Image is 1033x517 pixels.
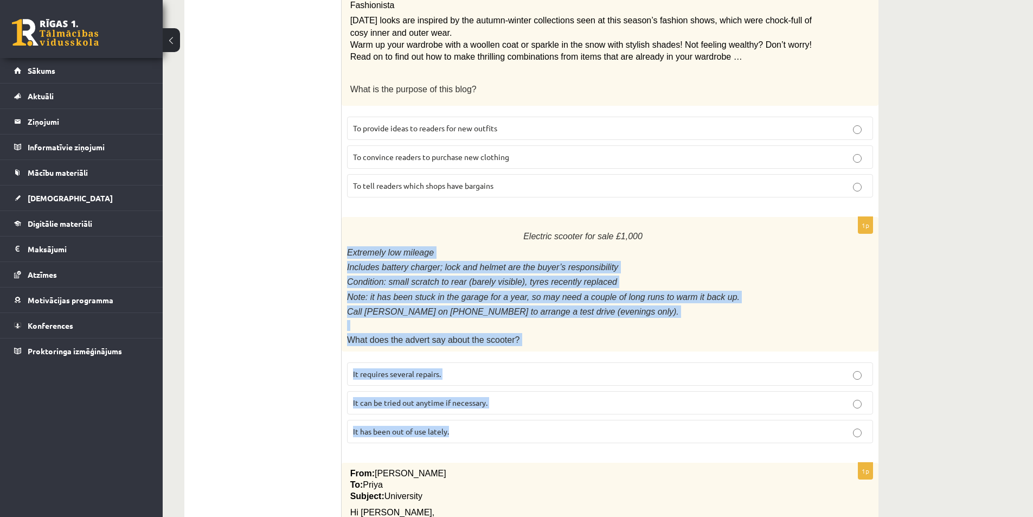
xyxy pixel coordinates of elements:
span: To convince readers to purchase new clothing [353,152,509,162]
span: It requires several repairs. [353,369,441,379]
span: Note: it has been stuck in the garage for a year, so may need a couple of long runs to warm it ba... [347,292,740,302]
a: Informatīvie ziņojumi [14,135,149,159]
span: From: [350,469,375,478]
span: Digitālie materiāli [28,219,92,228]
span: Priya [363,480,382,489]
span: Aktuāli [28,91,54,101]
legend: Informatīvie ziņojumi [28,135,149,159]
span: University [384,492,422,501]
span: To provide ideas to readers for new outfits [353,123,497,133]
span: To tell readers which shops have bargains [353,181,493,190]
span: [DEMOGRAPHIC_DATA] [28,193,113,203]
span: Subject: [350,492,384,501]
a: Atzīmes [14,262,149,287]
span: Call [PERSON_NAME] on [PHONE_NUMBER] to arrange a test drive (evenings only). [347,307,679,316]
input: To tell readers which shops have bargains [853,183,862,192]
span: What does the advert say about the scooter? [347,335,519,344]
a: Ziņojumi [14,109,149,134]
span: Fashionista [350,1,395,10]
span: To: [350,480,363,489]
a: Motivācijas programma [14,288,149,312]
span: Includes battery charger; lock and helmet are the buyer’s responsibility [347,263,618,272]
input: It has been out of use lately. [853,429,862,437]
span: It has been out of use lately. [353,426,449,436]
span: Warm up your wardrobe with a woollen coat or sparkle in the snow with stylish shades! Not feeling... [350,40,812,61]
a: Maksājumi [14,237,149,261]
p: 1p [858,462,873,480]
a: Digitālie materiāli [14,211,149,236]
a: Sākums [14,58,149,83]
input: It requires several repairs. [853,371,862,380]
span: [PERSON_NAME] [375,469,446,478]
span: What is the purpose of this blog? [350,85,477,94]
span: Extremely low mileage [347,248,434,257]
a: Rīgas 1. Tālmācības vidusskola [12,19,99,46]
span: [DATE] looks are inspired by the autumn-winter collections seen at this season’s fashion shows, w... [350,16,812,37]
a: Proktoringa izmēģinājums [14,339,149,363]
span: Electric scooter for sale £1,000 [523,232,643,241]
span: Condition: small scratch to rear (barely visible), tyres recently replaced [347,277,617,286]
p: 1p [858,216,873,234]
span: Hi [PERSON_NAME], [350,508,435,517]
span: Sākums [28,66,55,75]
a: [DEMOGRAPHIC_DATA] [14,186,149,210]
span: Motivācijas programma [28,295,113,305]
a: Konferences [14,313,149,338]
input: It can be tried out anytime if necessary. [853,400,862,409]
legend: Ziņojumi [28,109,149,134]
span: Atzīmes [28,270,57,279]
a: Mācību materiāli [14,160,149,185]
input: To convince readers to purchase new clothing [853,154,862,163]
span: It can be tried out anytime if necessary. [353,398,487,407]
span: Konferences [28,321,73,330]
input: To provide ideas to readers for new outfits [853,125,862,134]
legend: Maksājumi [28,237,149,261]
span: Mācību materiāli [28,168,88,177]
span: Proktoringa izmēģinājums [28,346,122,356]
a: Aktuāli [14,84,149,108]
